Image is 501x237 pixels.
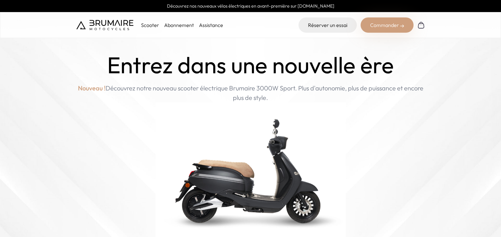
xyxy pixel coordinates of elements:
[400,24,404,28] img: right-arrow-2.png
[76,83,425,102] p: Découvrez notre nouveau scooter électrique Brumaire 3000W Sport. Plus d'autonomie, plus de puissa...
[199,22,223,28] a: Assistance
[78,83,106,93] span: Nouveau !
[76,20,133,30] img: Brumaire Motocycles
[107,52,394,78] h1: Entrez dans une nouvelle ère
[299,17,357,33] a: Réserver un essai
[417,21,425,29] img: Panier
[164,22,194,28] a: Abonnement
[141,21,159,29] p: Scooter
[361,17,414,33] div: Commander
